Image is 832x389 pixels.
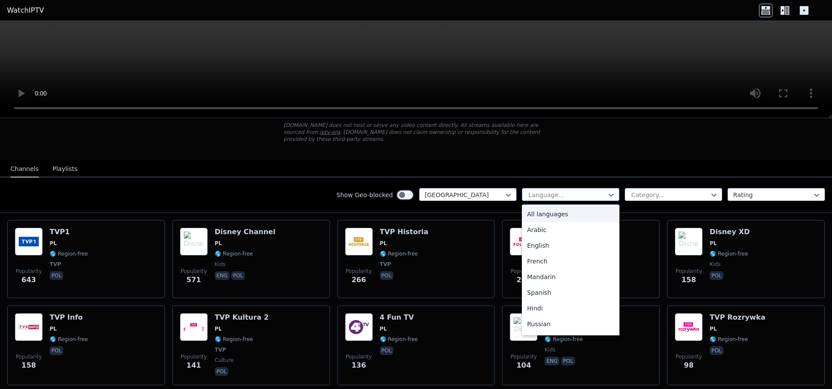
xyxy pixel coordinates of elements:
span: 🌎 Region-free [215,250,253,257]
span: 🌎 Region-free [215,336,253,343]
span: 141 [186,360,201,371]
img: TVP Info [15,313,43,341]
h6: 4 Fun TV [380,313,418,322]
span: 🌎 Region-free [50,250,88,257]
img: Disney Channel [180,228,208,256]
div: Spanish [522,285,619,300]
img: TVP Historia [345,228,373,256]
div: Arabic [522,222,619,238]
span: Popularity [676,268,702,275]
span: PL [50,240,57,247]
span: Popularity [346,353,372,360]
h6: Disney Channel [215,228,276,236]
p: pol [380,346,393,355]
label: Show Geo-blocked [336,191,393,199]
h6: TVP Kultura 2 [215,313,269,322]
span: 571 [186,275,201,285]
span: kids [710,261,720,268]
span: PL [380,325,387,332]
div: All languages [522,206,619,222]
p: eng [215,271,230,280]
span: kids [215,261,226,268]
p: pol [231,271,245,280]
a: WatchIPTV [7,5,44,16]
img: TVP1 [15,228,43,256]
span: 🌎 Region-free [710,336,748,343]
div: French [522,253,619,269]
div: English [522,238,619,253]
span: kids [545,346,555,353]
p: pol [50,346,63,355]
div: Russian [522,316,619,332]
h6: TVP Historia [380,228,429,236]
span: 🌎 Region-free [380,336,418,343]
img: TVP Kultura 2 [180,313,208,341]
a: iptv-org [320,129,340,135]
span: 136 [352,360,366,371]
span: Popularity [511,353,537,360]
h6: TVP1 [50,228,88,236]
p: pol [561,357,575,365]
span: 98 [684,360,693,371]
span: PL [710,325,717,332]
span: TVP [380,261,391,268]
span: PL [215,240,222,247]
img: Disney Channel [510,313,538,341]
span: culture [215,357,234,364]
h6: Disney XD [710,228,750,236]
span: 104 [517,360,531,371]
div: Hindi [522,300,619,316]
h6: TVP Rozrywka [710,313,765,322]
img: TVP Rozrywka [675,313,703,341]
span: PL [710,240,717,247]
span: TVP [215,346,226,353]
span: PL [50,325,57,332]
h6: TVP Info [50,313,88,322]
span: Popularity [16,353,42,360]
p: eng [545,357,559,365]
span: 🌎 Region-free [545,336,583,343]
p: [DOMAIN_NAME] does not host or serve any video content directly. All streams available here are s... [284,122,548,143]
span: 266 [352,275,366,285]
span: Popularity [16,268,42,275]
span: Popularity [676,353,702,360]
span: 🌎 Region-free [710,250,748,257]
span: Popularity [181,268,207,275]
span: 🌎 Region-free [380,250,418,257]
div: Portuguese [522,332,619,348]
p: pol [380,271,393,280]
img: TVP Polonia [510,228,538,256]
div: Mandarin [522,269,619,285]
span: Popularity [511,268,537,275]
p: pol [50,271,63,280]
span: 158 [21,360,36,371]
p: pol [710,346,723,355]
span: Popularity [346,268,372,275]
img: 4 Fun TV [345,313,373,341]
span: 206 [517,275,531,285]
button: Playlists [53,161,78,177]
img: Disney XD [675,228,703,256]
span: 643 [21,275,36,285]
span: Popularity [181,353,207,360]
span: TVP [50,261,61,268]
p: pol [710,271,723,280]
span: PL [380,240,387,247]
span: 🌎 Region-free [50,336,88,343]
p: pol [215,367,228,376]
span: 158 [681,275,696,285]
button: Channels [10,161,39,177]
span: PL [215,325,222,332]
